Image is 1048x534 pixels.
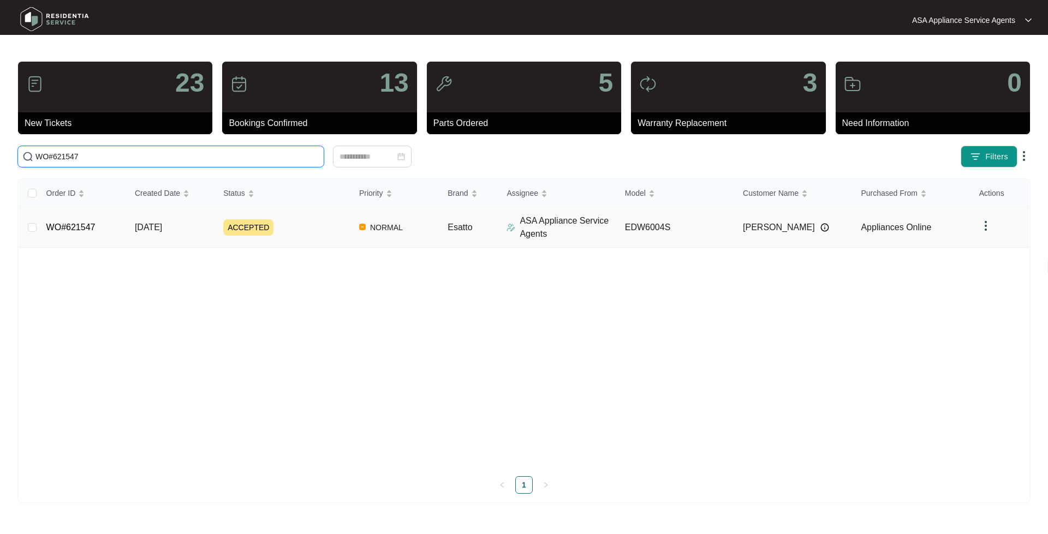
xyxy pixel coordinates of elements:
[516,477,532,493] a: 1
[223,219,273,236] span: ACCEPTED
[175,70,204,96] p: 23
[493,476,511,494] li: Previous Page
[215,179,350,208] th: Status
[515,476,533,494] li: 1
[1025,17,1032,23] img: dropdown arrow
[498,179,616,208] th: Assignee
[820,223,829,232] img: Info icon
[543,482,549,488] span: right
[359,224,366,230] img: Vercel Logo
[616,208,734,248] td: EDW6004S
[493,476,511,494] button: left
[379,70,408,96] p: 13
[861,187,917,199] span: Purchased From
[448,223,472,232] span: Esatto
[537,476,555,494] li: Next Page
[743,187,799,199] span: Customer Name
[734,179,852,208] th: Customer Name
[22,151,33,162] img: search-icon
[223,187,245,199] span: Status
[638,117,825,130] p: Warranty Replacement
[616,179,734,208] th: Model
[743,221,815,234] span: [PERSON_NAME]
[520,214,616,241] p: ASA Appliance Service Agents
[507,187,538,199] span: Assignee
[598,70,613,96] p: 5
[1017,149,1031,163] img: dropdown arrow
[26,75,44,93] img: icon
[35,151,319,163] input: Search by Order Id, Assignee Name, Customer Name, Brand and Model
[842,117,1030,130] p: Need Information
[979,219,992,232] img: dropdown arrow
[1007,70,1022,96] p: 0
[25,117,212,130] p: New Tickets
[970,179,1029,208] th: Actions
[961,146,1017,167] button: filter iconFilters
[844,75,861,93] img: icon
[803,70,818,96] p: 3
[507,223,515,232] img: Assigner Icon
[448,187,468,199] span: Brand
[537,476,555,494] button: right
[435,75,452,93] img: icon
[16,3,93,35] img: residentia service logo
[229,117,416,130] p: Bookings Confirmed
[499,482,505,488] span: left
[639,75,657,93] img: icon
[46,223,96,232] a: WO#621547
[135,187,180,199] span: Created Date
[861,223,931,232] span: Appliances Online
[230,75,248,93] img: icon
[126,179,215,208] th: Created Date
[912,15,1015,26] p: ASA Appliance Service Agents
[359,187,383,199] span: Priority
[46,187,76,199] span: Order ID
[852,179,970,208] th: Purchased From
[625,187,646,199] span: Model
[366,221,407,234] span: NORMAL
[970,151,981,162] img: filter icon
[985,151,1008,163] span: Filters
[433,117,621,130] p: Parts Ordered
[439,179,498,208] th: Brand
[135,223,162,232] span: [DATE]
[38,179,126,208] th: Order ID
[350,179,439,208] th: Priority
